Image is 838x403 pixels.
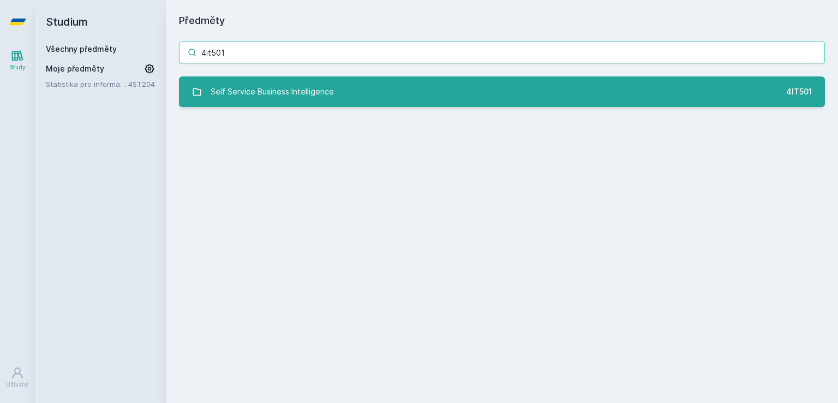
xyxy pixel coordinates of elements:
div: Self Service Business Intelligence [211,81,334,103]
a: Study [2,44,33,77]
a: Všechny předměty [46,44,117,54]
input: Název nebo ident předmětu… [179,42,825,63]
span: Moje předměty [46,63,104,74]
a: Uživatel [2,361,33,394]
h1: Předměty [179,13,825,28]
a: Self Service Business Intelligence 4IT501 [179,76,825,107]
a: Statistika pro informatiky [46,79,128,90]
a: 4ST204 [128,80,155,88]
div: Study [10,63,26,72]
div: Uživatel [6,381,29,389]
div: 4IT501 [786,86,812,97]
